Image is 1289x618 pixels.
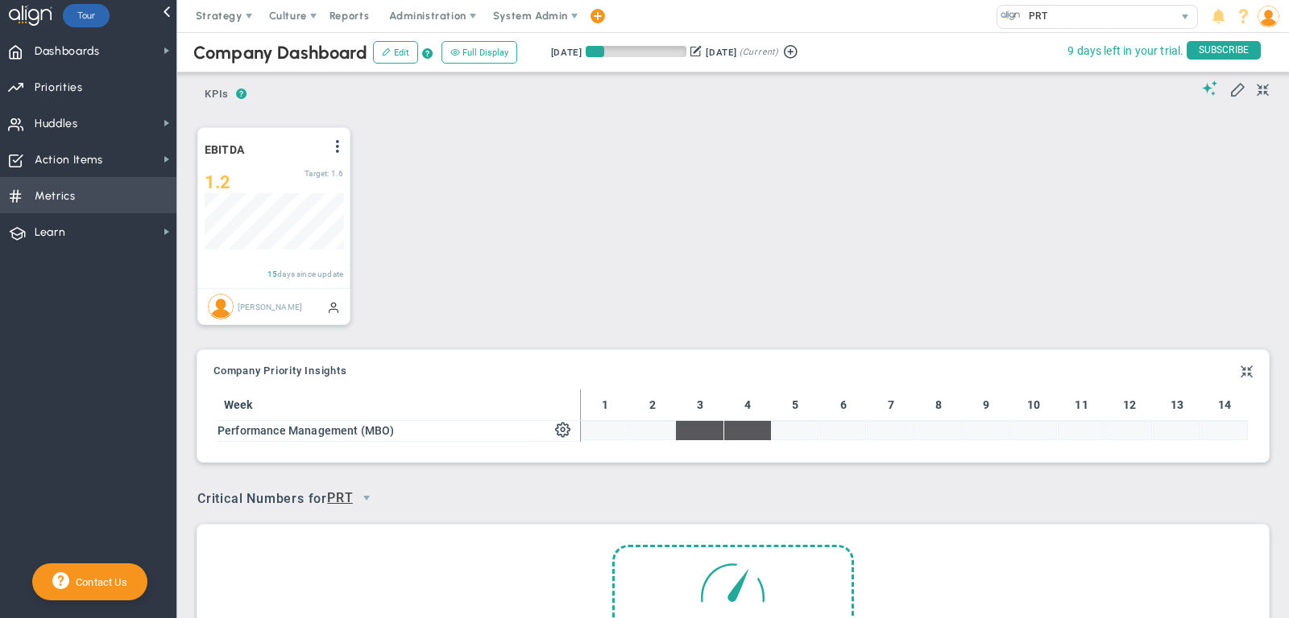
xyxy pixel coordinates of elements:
[331,169,343,178] span: 1.6
[205,143,245,156] span: EBITDA
[1058,421,1105,440] div: No data for Mon Dec 01 2025 to Sun Dec 07 2025
[493,10,568,22] span: System Admin
[551,45,582,60] div: [DATE]
[1010,421,1057,440] div: No data for Mon Nov 24 2025 to Sun Nov 30 2025
[740,45,778,60] span: (Current)
[1153,421,1200,440] div: No data for Mon Dec 15 2025 to Sun Dec 21 2025
[581,421,628,440] div: No data for Sun Sep 28 2025 to Sun Sep 28 2025
[218,424,394,437] span: Performance Management (MBO)
[772,421,819,440] div: No data for Mon Oct 20 2025 to Sun Oct 26 2025
[373,41,418,64] button: Edit
[628,389,676,421] th: 2
[1105,389,1153,421] th: 12
[208,294,234,319] img: Hannah Dogru
[1058,389,1105,421] th: 11
[819,421,866,440] div: No data for Mon Oct 27 2025 to Sun Nov 02 2025
[963,389,1010,421] th: 9
[772,389,819,421] th: 5
[1010,389,1058,421] th: 10
[353,484,380,512] span: select
[1153,389,1200,421] th: 13
[1187,41,1261,60] span: SUBSCRIBE
[267,270,277,278] span: 15
[676,389,723,421] th: 3
[35,107,78,141] span: Huddles
[819,389,867,421] th: 6
[724,421,771,440] div: 0 • 0 • 0 [0%] Mon Oct 13 2025 to Sun Oct 19 2025
[327,300,340,313] span: Manually Updated
[628,421,675,440] div: No data for Mon Sep 29 2025 to Sun Oct 05 2025
[238,303,302,311] span: [PERSON_NAME]
[35,216,65,249] span: Learn
[305,169,329,178] span: Target:
[389,10,466,22] span: Administration
[586,46,686,57] div: Period Progress: 18% Day 17 of 90 with 73 remaining.
[706,45,736,60] div: [DATE]
[914,421,961,440] div: No data for Mon Nov 10 2025 to Sun Nov 16 2025
[213,365,347,378] button: Company Priority Insights
[197,484,384,514] span: Critical Numbers for
[196,10,242,22] span: Strategy
[963,421,1009,440] div: No data for Mon Nov 17 2025 to Sun Nov 23 2025
[35,143,103,177] span: Action Items
[724,389,772,421] th: 4
[1105,421,1152,440] div: No data for Mon Dec 08 2025 to Sun Dec 14 2025
[205,172,230,192] span: 1.2
[1201,389,1249,421] th: 14
[35,35,100,68] span: Dashboards
[197,81,236,109] button: KPIs
[867,389,914,421] th: 7
[1201,421,1248,440] div: No data for Mon Dec 22 2025 to Sat Dec 27 2025
[1258,6,1279,27] img: 193898.Person.photo
[441,41,517,64] button: Full Display
[914,389,962,421] th: 8
[867,421,914,440] div: No data for Mon Nov 03 2025 to Sun Nov 09 2025
[35,71,83,105] span: Priorities
[197,81,236,107] span: KPIs
[1067,41,1183,61] span: 9 days left in your trial.
[1001,6,1021,26] img: 33644.Company.photo
[581,389,628,421] th: 1
[218,389,547,421] th: Week
[269,10,307,22] span: Culture
[1021,6,1047,27] span: PRT
[1229,80,1245,97] span: Edit My KPIs
[1174,6,1197,28] span: select
[1202,80,1218,96] span: Suggestions (AI Feature)
[69,576,127,588] span: Contact Us
[676,421,723,440] div: 0 • 0 • 0 [0%] Mon Oct 06 2025 to Sun Oct 12 2025
[193,42,367,64] span: Company Dashboard
[35,179,76,213] span: Metrics
[213,365,347,377] span: Company Priority Insights
[277,270,343,278] span: days since update
[327,488,353,508] span: PRT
